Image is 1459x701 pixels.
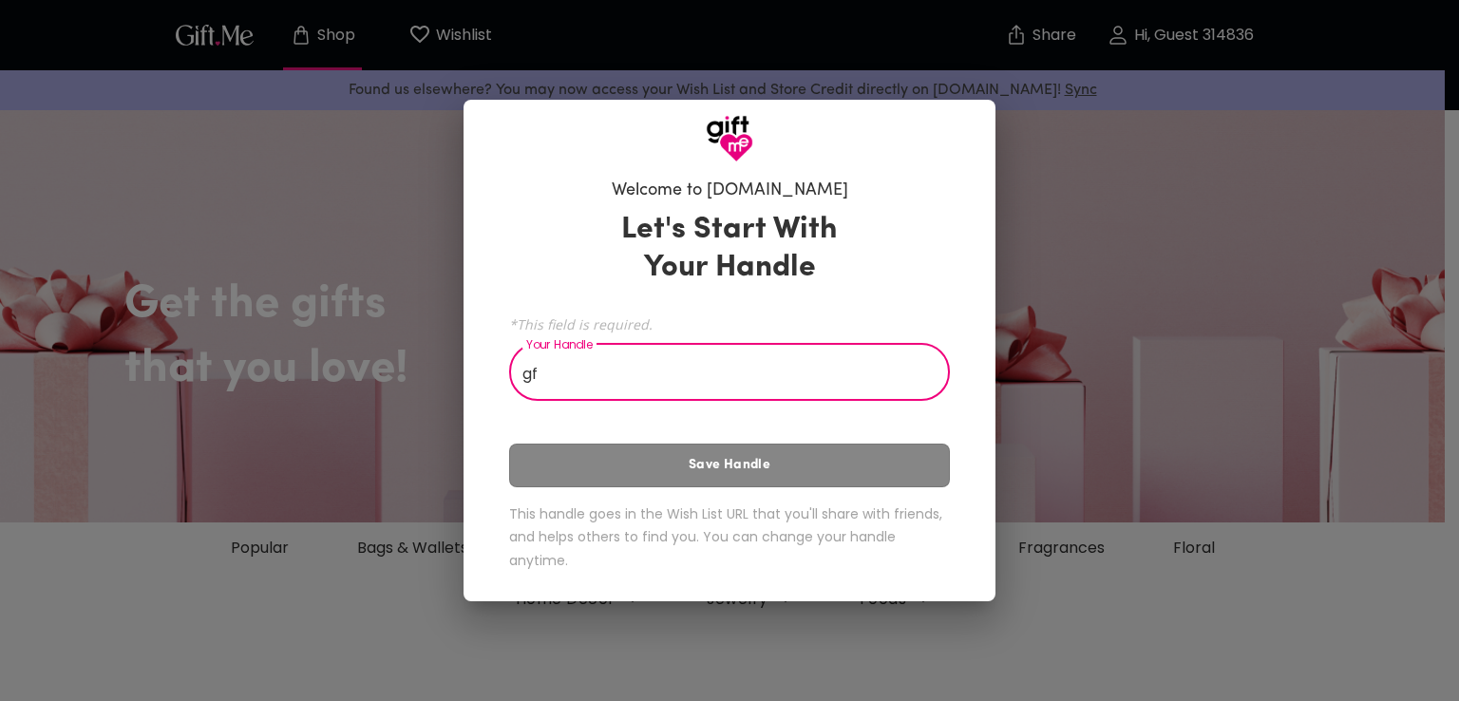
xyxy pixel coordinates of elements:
span: *This field is required. [509,315,950,333]
input: Your Handle [509,348,929,401]
h3: Let's Start With Your Handle [597,211,862,287]
img: GiftMe Logo [706,115,753,162]
h6: This handle goes in the Wish List URL that you'll share with friends, and helps others to find yo... [509,502,950,573]
h6: Welcome to [DOMAIN_NAME] [612,180,848,202]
